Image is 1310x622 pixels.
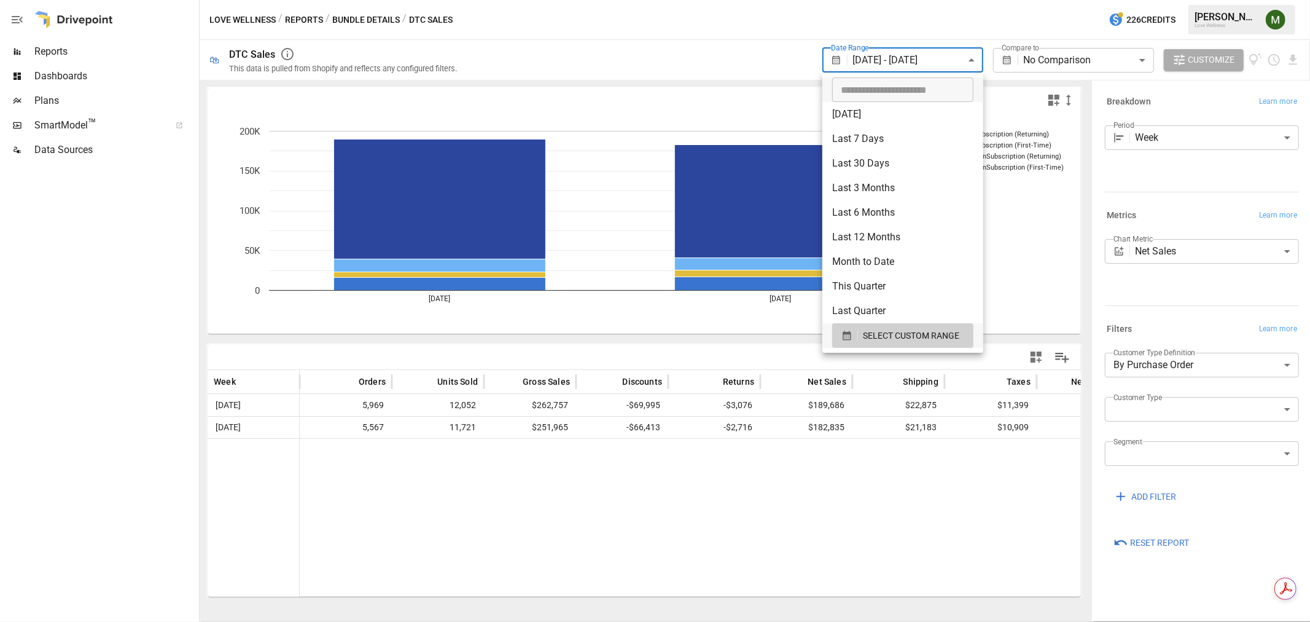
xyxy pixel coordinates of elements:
[822,225,983,250] li: Last 12 Months
[832,323,973,348] button: SELECT CUSTOM RANGE
[822,176,983,200] li: Last 3 Months
[822,274,983,299] li: This Quarter
[822,299,983,323] li: Last Quarter
[822,127,983,151] li: Last 7 Days
[822,200,983,225] li: Last 6 Months
[822,102,983,127] li: [DATE]
[822,151,983,176] li: Last 30 Days
[863,328,959,344] span: SELECT CUSTOM RANGE
[822,250,983,274] li: Month to Date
